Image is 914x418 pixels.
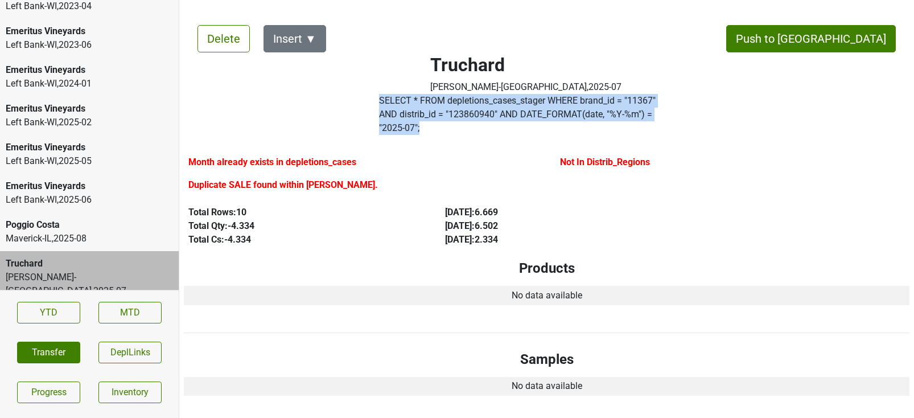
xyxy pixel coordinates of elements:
[6,271,173,298] div: [PERSON_NAME]-[GEOGRAPHIC_DATA] , 2025 - 07
[98,342,162,363] button: DeplLinks
[17,342,80,363] button: Transfer
[98,302,162,323] a: MTD
[6,193,173,207] div: Left Bank-WI , 2025 - 06
[188,233,419,247] div: Total Cs: -4.334
[193,351,900,368] h4: Samples
[98,382,162,403] a: Inventory
[6,63,173,77] div: Emeritus Vineyards
[6,154,173,168] div: Left Bank-WI , 2025 - 05
[560,155,650,169] label: Not In Distrib_Regions
[193,260,900,277] h4: Products
[445,219,676,233] div: [DATE] : 6.502
[6,116,173,129] div: Left Bank-WI , 2025 - 02
[188,155,356,169] label: Month already exists in depletions_cases
[184,377,909,396] td: No data available
[726,25,896,52] button: Push to [GEOGRAPHIC_DATA]
[6,24,173,38] div: Emeritus Vineyards
[188,206,419,219] div: Total Rows: 10
[6,38,173,52] div: Left Bank-WI , 2023 - 06
[197,25,250,52] button: Delete
[6,257,173,271] div: Truchard
[264,25,326,52] button: Insert ▼
[445,206,676,219] div: [DATE] : 6.669
[17,302,80,323] a: YTD
[6,141,173,154] div: Emeritus Vineyards
[184,286,909,305] td: No data available
[6,179,173,193] div: Emeritus Vineyards
[6,218,173,232] div: Poggio Costa
[6,232,173,245] div: Maverick-IL , 2025 - 08
[430,54,621,76] h2: Truchard
[188,219,419,233] div: Total Qty: -4.334
[6,102,173,116] div: Emeritus Vineyards
[17,382,80,403] a: Progress
[445,233,676,247] div: [DATE] : 2.334
[6,77,173,91] div: Left Bank-WI , 2024 - 01
[430,80,621,94] div: [PERSON_NAME]-[GEOGRAPHIC_DATA] , 2025 - 07
[379,94,673,135] label: SELECT * FROM depletions_cases_stager WHERE brand_id = " 11367 " AND distrib_id = " 123860940 " A...
[188,178,378,192] label: Duplicate SALE found within [PERSON_NAME].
